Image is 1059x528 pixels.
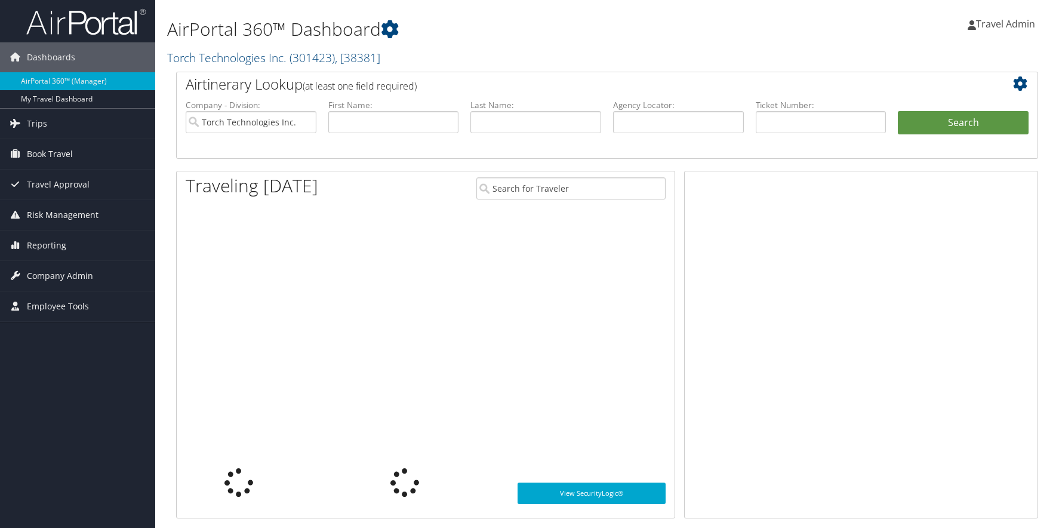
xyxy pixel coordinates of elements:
input: Search for Traveler [476,177,666,199]
a: Torch Technologies Inc. [167,50,380,66]
img: airportal-logo.png [26,8,146,36]
a: View SecurityLogic® [518,483,666,504]
span: Travel Approval [27,170,90,199]
a: Travel Admin [968,6,1047,42]
label: Company - Division: [186,99,316,111]
span: Travel Admin [976,17,1035,30]
span: , [ 38381 ] [335,50,380,66]
span: Reporting [27,231,66,260]
span: Trips [27,109,47,139]
label: Last Name: [470,99,601,111]
label: Ticket Number: [756,99,886,111]
button: Search [898,111,1029,135]
span: (at least one field required) [303,79,417,93]
span: Book Travel [27,139,73,169]
h1: Traveling [DATE] [186,173,318,198]
label: Agency Locator: [613,99,744,111]
h2: Airtinerary Lookup [186,74,957,94]
span: Employee Tools [27,291,89,321]
span: Risk Management [27,200,98,230]
h1: AirPortal 360™ Dashboard [167,17,754,42]
span: ( 301423 ) [290,50,335,66]
span: Company Admin [27,261,93,291]
span: Dashboards [27,42,75,72]
label: First Name: [328,99,459,111]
